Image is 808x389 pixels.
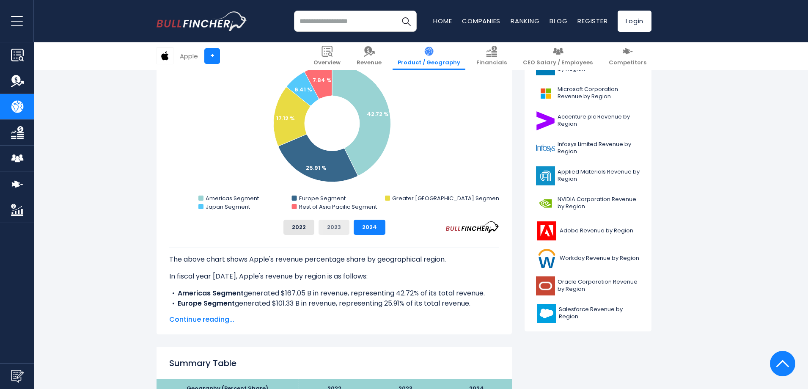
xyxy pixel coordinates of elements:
[180,51,198,61] div: Apple
[531,192,645,215] a: NVIDIA Corporation Revenue by Region
[319,220,349,235] button: 2023
[531,109,645,132] a: Accenture plc Revenue by Region
[560,255,639,262] span: Workday Revenue by Region
[604,42,651,70] a: Competitors
[204,48,220,64] a: +
[169,309,499,329] li: generated $66.95 B in revenue, representing 17.12% of its total revenue.
[536,249,557,268] img: WDAY logo
[558,196,640,210] span: NVIDIA Corporation Revenue by Region
[178,298,235,308] b: Europe Segment
[558,86,640,100] span: Microsoft Corporation Revenue by Region
[531,164,645,188] a: Applied Materials Revenue by Region
[536,166,555,185] img: AMAT logo
[354,220,385,235] button: 2024
[536,111,555,130] img: ACN logo
[531,247,645,270] a: Workday Revenue by Region
[283,220,314,235] button: 2022
[157,11,247,31] img: bullfincher logo
[536,139,555,158] img: INFY logo
[536,221,557,240] img: ADBE logo
[511,17,539,25] a: Ranking
[313,59,341,66] span: Overview
[618,11,651,32] a: Login
[299,194,346,202] text: Europe Segment
[393,42,465,70] a: Product / Geography
[169,298,499,309] li: generated $101.33 B in revenue, representing 25.91% of its total revenue.
[306,164,327,172] text: 25.91 %
[313,76,332,84] text: 7.84 %
[536,194,555,213] img: NVDA logo
[518,42,598,70] a: CEO Salary / Employees
[169,288,499,298] li: generated $167.05 B in revenue, representing 42.72% of its total revenue.
[308,42,346,70] a: Overview
[206,203,250,211] text: Japan Segment
[169,315,499,325] span: Continue reading...
[531,137,645,160] a: Infosys Limited Revenue by Region
[398,59,460,66] span: Product / Geography
[476,59,507,66] span: Financials
[558,168,640,183] span: Applied Materials Revenue by Region
[560,227,633,235] span: Adobe Revenue by Region
[276,114,295,122] text: 17.12 %
[299,203,377,211] text: Rest of Asia Pacific Segment
[523,59,593,66] span: CEO Salary / Employees
[558,279,640,293] span: Oracle Corporation Revenue by Region
[367,110,389,118] text: 42.72 %
[536,276,555,295] img: ORCL logo
[558,58,640,73] span: Dell Technologies Revenue by Region
[294,86,312,94] text: 6.41 %
[550,17,567,25] a: Blog
[471,42,512,70] a: Financials
[178,288,244,298] b: Americas Segment
[352,42,387,70] a: Revenue
[462,17,500,25] a: Companies
[559,306,640,320] span: Salesforce Revenue by Region
[157,48,173,64] img: AAPL logo
[577,17,607,25] a: Register
[609,59,646,66] span: Competitors
[169,254,499,265] p: The above chart shows Apple's revenue percentage share by geographical region.
[169,271,499,281] p: In fiscal year [DATE], Apple's revenue by region is as follows:
[357,59,382,66] span: Revenue
[531,274,645,298] a: Oracle Corporation Revenue by Region
[531,219,645,243] a: Adobe Revenue by Region
[558,141,640,155] span: Infosys Limited Revenue by Region
[178,309,316,318] b: Greater [GEOGRAPHIC_DATA] Segment
[206,194,259,202] text: Americas Segment
[157,11,247,31] a: Go to homepage
[433,17,452,25] a: Home
[536,304,556,323] img: CRM logo
[396,11,417,32] button: Search
[531,82,645,105] a: Microsoft Corporation Revenue by Region
[392,194,501,202] text: Greater [GEOGRAPHIC_DATA] Segment
[169,357,499,370] h2: Summary Table
[536,84,555,103] img: MSFT logo
[169,44,499,213] svg: Apple's Revenue Share by Region
[531,302,645,325] a: Salesforce Revenue by Region
[558,113,640,128] span: Accenture plc Revenue by Region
